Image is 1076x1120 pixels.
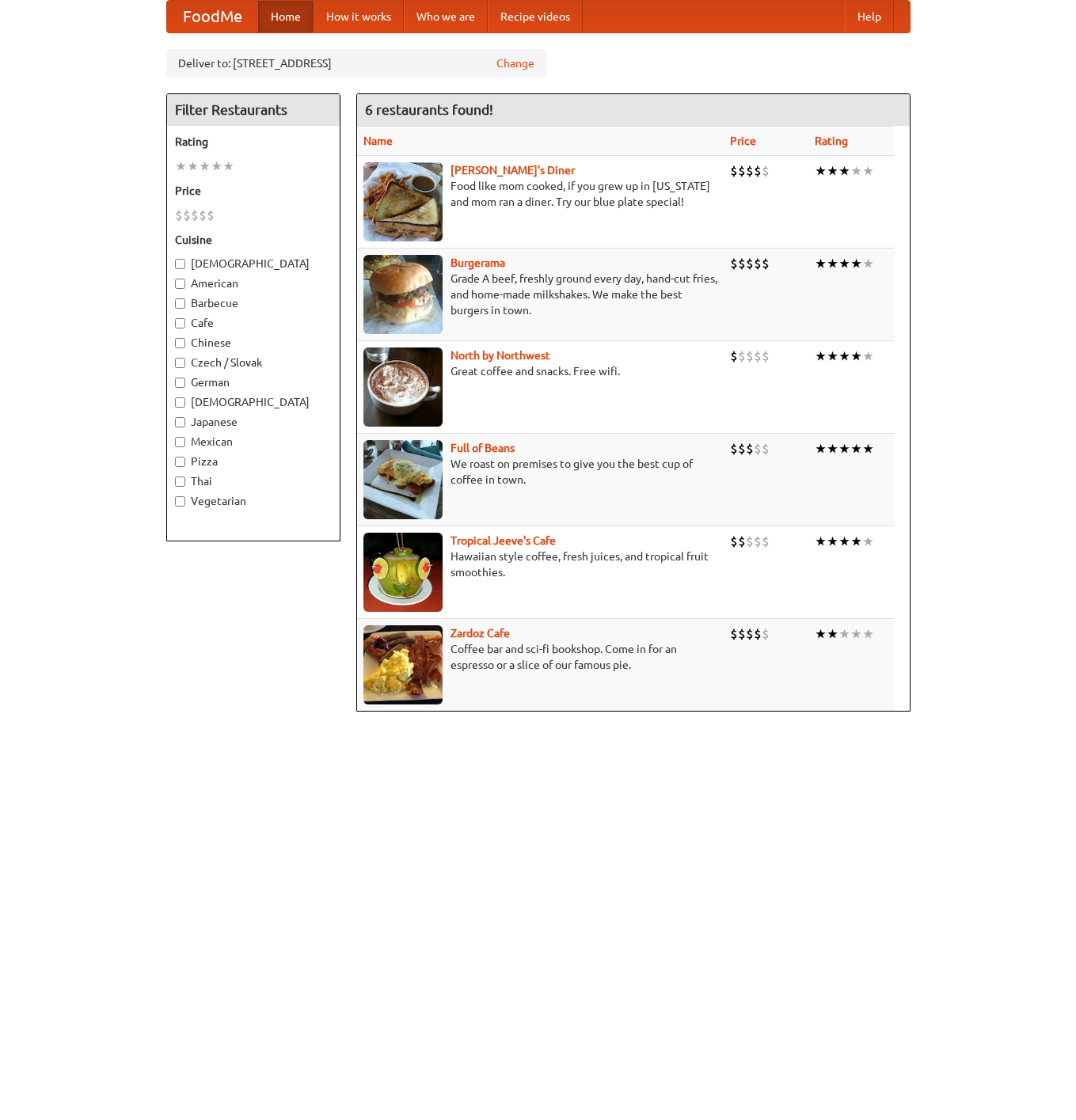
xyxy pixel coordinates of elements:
[754,347,762,365] li: $
[183,207,191,224] li: $
[175,457,185,467] input: Pizza
[175,207,183,224] li: $
[746,347,754,365] li: $
[175,298,185,309] input: Barbecue
[175,232,332,248] h5: Cuisine
[175,454,332,469] label: Pizza
[175,394,332,410] label: [DEMOGRAPHIC_DATA]
[862,440,874,457] li: ★
[207,207,215,224] li: $
[730,162,738,180] li: $
[363,347,443,427] img: north.jpg
[175,134,332,150] h5: Rating
[754,625,762,643] li: $
[314,1,404,32] a: How it works
[730,255,738,272] li: $
[738,533,746,550] li: $
[175,318,185,328] input: Cafe
[191,207,199,224] li: $
[815,162,827,180] li: ★
[363,641,717,673] p: Coffee bar and sci-fi bookshop. Come in for an espresso or a slice of our famous pie.
[827,625,838,643] li: ★
[746,255,754,272] li: $
[363,533,443,612] img: jeeves.jpg
[738,255,746,272] li: $
[850,162,862,180] li: ★
[365,102,493,117] ng-pluralize: 6 restaurants found!
[850,625,862,643] li: ★
[258,1,314,32] a: Home
[451,442,515,454] a: Full of Beans
[175,473,332,489] label: Thai
[363,162,443,241] img: sallys.jpg
[175,256,332,271] label: [DEMOGRAPHIC_DATA]
[199,207,207,224] li: $
[838,347,850,365] li: ★
[175,335,332,351] label: Chinese
[738,347,746,365] li: $
[838,255,850,272] li: ★
[746,440,754,457] li: $
[815,347,827,365] li: ★
[730,533,738,550] li: $
[730,625,738,643] li: $
[175,414,332,430] label: Japanese
[730,347,738,365] li: $
[862,255,874,272] li: ★
[862,625,874,643] li: ★
[451,349,550,362] a: North by Northwest
[827,440,838,457] li: ★
[363,440,443,519] img: beans.jpg
[730,135,756,147] a: Price
[862,162,874,180] li: ★
[363,363,717,379] p: Great coffee and snacks. Free wifi.
[838,533,850,550] li: ★
[175,183,332,199] h5: Price
[175,338,185,348] input: Chinese
[496,55,534,71] a: Change
[738,162,746,180] li: $
[488,1,583,32] a: Recipe videos
[754,533,762,550] li: $
[815,440,827,457] li: ★
[815,135,848,147] a: Rating
[815,533,827,550] li: ★
[738,625,746,643] li: $
[363,625,443,704] img: zardoz.jpg
[166,49,546,78] div: Deliver to: [STREET_ADDRESS]
[175,275,332,291] label: American
[738,440,746,457] li: $
[175,158,187,175] li: ★
[850,440,862,457] li: ★
[175,355,332,370] label: Czech / Slovak
[746,162,754,180] li: $
[175,259,185,269] input: [DEMOGRAPHIC_DATA]
[175,417,185,427] input: Japanese
[762,347,770,365] li: $
[187,158,199,175] li: ★
[746,533,754,550] li: $
[838,440,850,457] li: ★
[850,533,862,550] li: ★
[815,255,827,272] li: ★
[199,158,211,175] li: ★
[175,434,332,450] label: Mexican
[175,358,185,368] input: Czech / Slovak
[175,397,185,408] input: [DEMOGRAPHIC_DATA]
[827,533,838,550] li: ★
[175,437,185,447] input: Mexican
[746,625,754,643] li: $
[451,534,556,547] a: Tropical Jeeve's Cafe
[850,347,862,365] li: ★
[175,279,185,289] input: American
[211,158,222,175] li: ★
[754,162,762,180] li: $
[451,164,575,177] a: [PERSON_NAME]'s Diner
[730,440,738,457] li: $
[827,347,838,365] li: ★
[762,625,770,643] li: $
